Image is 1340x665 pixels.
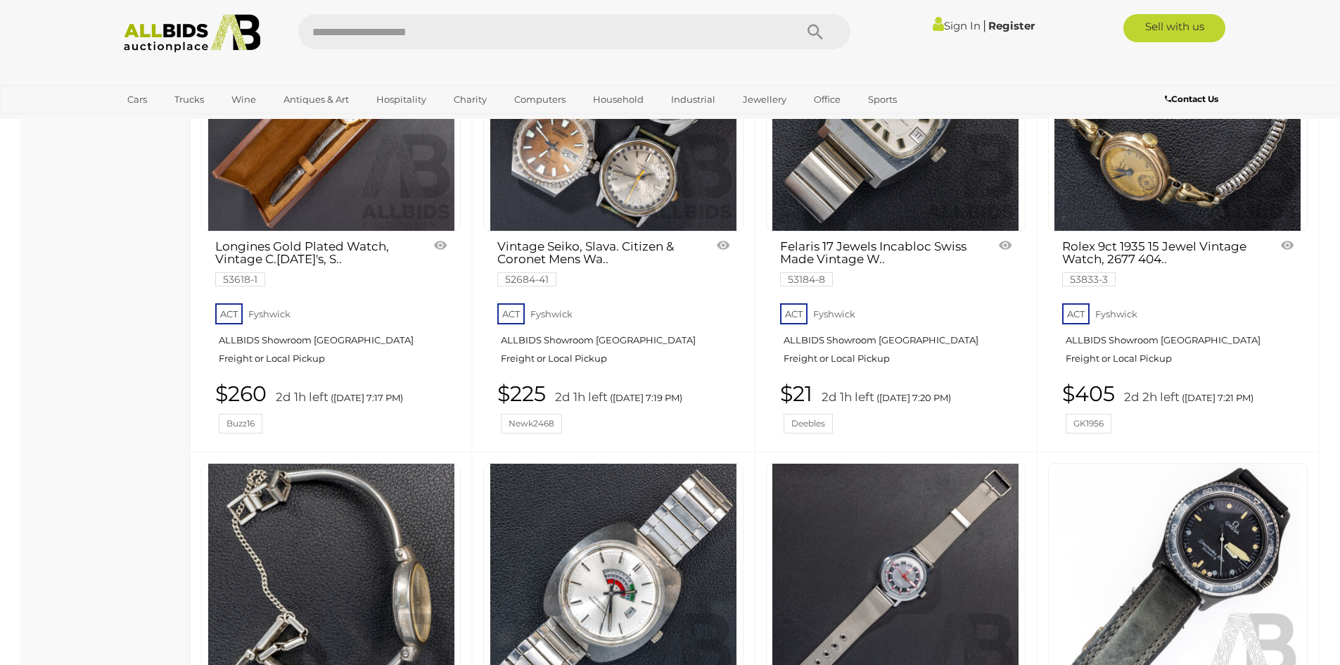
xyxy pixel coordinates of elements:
[497,240,694,285] a: Vintage Seiko, Slava. Citizen & Coronet Mens Wa.. 52684-41
[983,18,986,33] span: |
[367,88,435,111] a: Hospitality
[1123,14,1225,42] a: Sell with us
[1062,299,1297,375] a: ACT Fyshwick ALLBIDS Showroom [GEOGRAPHIC_DATA] Freight or Local Pickup
[222,88,265,111] a: Wine
[859,88,906,111] a: Sports
[1165,94,1218,104] b: Contact Us
[116,14,269,53] img: Allbids.com.au
[215,240,411,285] a: Longines Gold Plated Watch, Vintage C.[DATE]'s, S.. 53618-1
[445,88,496,111] a: Charity
[584,88,653,111] a: Household
[274,88,358,111] a: Antiques & Art
[933,19,981,32] a: Sign In
[1165,91,1222,107] a: Contact Us
[734,88,796,111] a: Jewellery
[118,111,236,134] a: [GEOGRAPHIC_DATA]
[497,382,732,433] a: $225 2d 1h left ([DATE] 7:19 PM) Newk2468
[497,299,732,375] a: ACT Fyshwick ALLBIDS Showroom [GEOGRAPHIC_DATA] Freight or Local Pickup
[215,299,450,375] a: ACT Fyshwick ALLBIDS Showroom [GEOGRAPHIC_DATA] Freight or Local Pickup
[118,88,156,111] a: Cars
[780,14,850,49] button: Search
[780,240,976,285] a: Felaris 17 Jewels Incabloc Swiss Made Vintage W.. 53184-8
[780,382,1015,433] a: $21 2d 1h left ([DATE] 7:20 PM) Deebles
[505,88,575,111] a: Computers
[1062,382,1297,433] a: $405 2d 2h left ([DATE] 7:21 PM) GK1956
[780,299,1015,375] a: ACT Fyshwick ALLBIDS Showroom [GEOGRAPHIC_DATA] Freight or Local Pickup
[1062,240,1258,285] a: Rolex 9ct 1935 15 Jewel Vintage Watch, 2677 404.. 53833-3
[662,88,725,111] a: Industrial
[988,19,1035,32] a: Register
[215,382,450,433] a: $260 2d 1h left ([DATE] 7:17 PM) Buzz16
[805,88,850,111] a: Office
[165,88,213,111] a: Trucks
